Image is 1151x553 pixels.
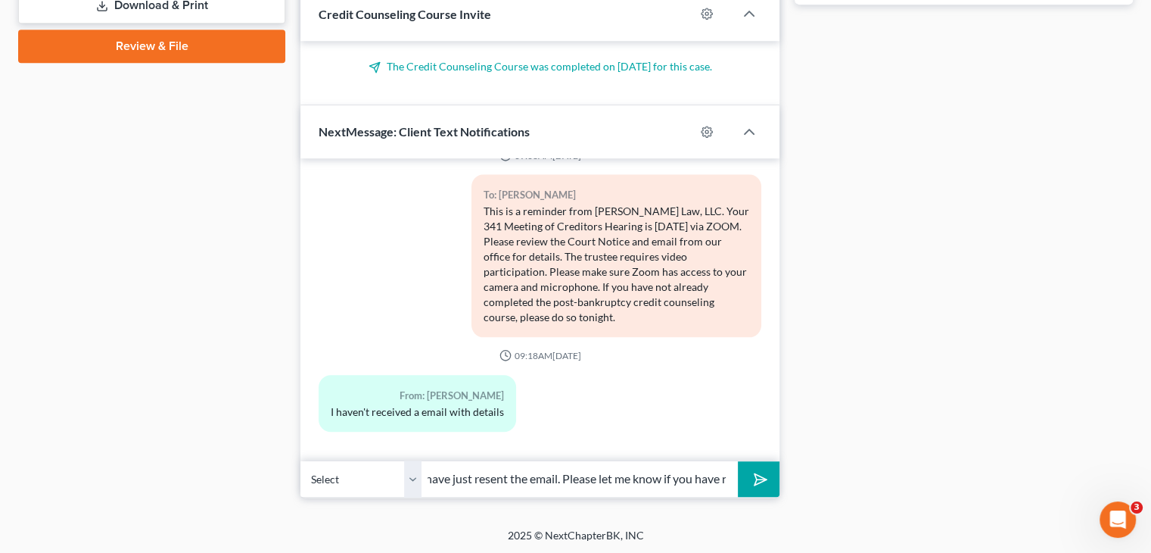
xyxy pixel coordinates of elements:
[319,7,491,21] span: Credit Counseling Course Invite
[319,124,530,139] span: NextMessage: Client Text Notifications
[18,30,285,63] a: Review & File
[484,186,749,204] div: To: [PERSON_NAME]
[422,461,738,498] input: Say something...
[319,59,761,74] p: The Credit Counseling Course was completed on [DATE] for this case.
[319,349,761,362] div: 09:18AM[DATE]
[1100,501,1136,538] iframe: Intercom live chat
[331,405,504,420] div: I haven't received a email with details
[1131,501,1143,514] span: 3
[484,204,749,325] div: This is a reminder from [PERSON_NAME] Law, LLC. Your 341 Meeting of Creditors Hearing is [DATE] v...
[331,387,504,405] div: From: [PERSON_NAME]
